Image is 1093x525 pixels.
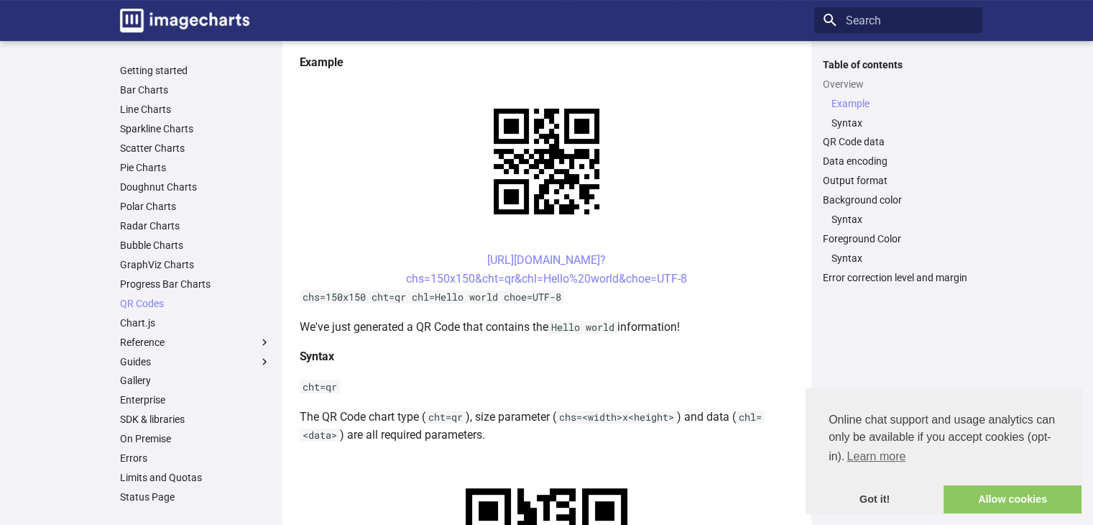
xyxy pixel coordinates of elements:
a: Status Page [120,490,271,503]
a: Syntax [831,213,974,226]
a: dismiss cookie message [806,485,944,514]
nav: Table of contents [814,58,982,285]
code: cht=qr [300,380,340,393]
a: Pie Charts [120,161,271,174]
a: GraphViz Charts [120,258,271,271]
a: Overview [823,78,974,91]
nav: Overview [823,97,974,129]
a: Enterprise [120,393,271,406]
span: Online chat support and usage analytics can only be available if you accept cookies (opt-in). [829,411,1059,467]
a: On Premise [120,432,271,445]
code: Hello world [548,321,617,334]
input: Search [814,7,982,33]
h4: Syntax [300,347,794,366]
a: Bubble Charts [120,239,271,252]
a: learn more about cookies [844,446,908,467]
a: Output format [823,174,974,187]
a: Syntax [831,117,974,129]
a: Doughnut Charts [120,181,271,193]
a: SDK & libraries [120,413,271,426]
a: Limits and Quotas [120,471,271,484]
img: chart [469,83,624,239]
a: Progress Bar Charts [120,278,271,291]
a: Sparkline Charts [120,122,271,135]
a: Getting started [120,64,271,77]
a: Background color [823,193,974,206]
a: Chart.js [120,316,271,329]
a: Polar Charts [120,200,271,213]
label: Table of contents [814,58,982,71]
code: chs=150x150 cht=qr chl=Hello world choe=UTF-8 [300,291,564,303]
div: cookieconsent [806,388,1082,513]
a: Image-Charts documentation [114,3,255,38]
label: Reference [120,336,271,349]
a: Syntax [831,252,974,265]
label: Guides [120,355,271,368]
a: Scatter Charts [120,142,271,155]
a: Line Charts [120,103,271,116]
img: logo [120,9,249,32]
code: chs=<width>x<height> [556,411,677,424]
a: Radar Charts [120,219,271,232]
a: Error correction level and margin [823,271,974,284]
p: We've just generated a QR Code that contains the information! [300,318,794,337]
h4: Example [300,53,794,72]
a: Errors [120,452,271,465]
a: Foreground Color [823,232,974,245]
a: Bar Charts [120,83,271,96]
nav: Foreground Color [823,252,974,265]
a: QR Code data [823,135,974,148]
a: Data encoding [823,155,974,168]
code: cht=qr [425,411,466,424]
a: allow cookies [944,485,1082,514]
a: Example [831,97,974,110]
a: QR Codes [120,297,271,310]
p: The QR Code chart type ( ), size parameter ( ) and data ( ) are all required parameters. [300,408,794,444]
nav: Background color [823,213,974,226]
a: [URL][DOMAIN_NAME]?chs=150x150&cht=qr&chl=Hello%20world&choe=UTF-8 [406,253,687,286]
a: Gallery [120,374,271,387]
